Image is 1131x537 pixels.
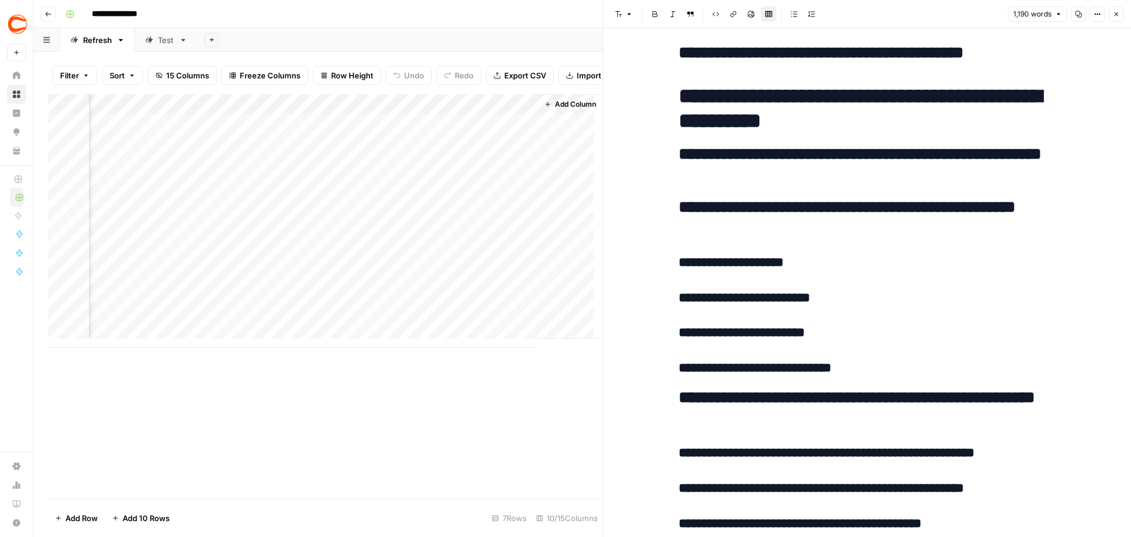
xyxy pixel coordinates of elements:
[110,70,125,81] span: Sort
[7,9,26,39] button: Workspace: Covers
[7,457,26,476] a: Settings
[48,509,105,528] button: Add Row
[158,34,174,46] div: Test
[135,28,197,52] a: Test
[7,123,26,141] a: Opportunities
[7,85,26,104] a: Browse
[105,509,177,528] button: Add 10 Rows
[7,14,28,35] img: Covers Logo
[386,66,432,85] button: Undo
[123,512,170,524] span: Add 10 Rows
[148,66,217,85] button: 15 Columns
[60,70,79,81] span: Filter
[531,509,603,528] div: 10/15 Columns
[486,66,554,85] button: Export CSV
[240,70,300,81] span: Freeze Columns
[166,70,209,81] span: 15 Columns
[83,34,112,46] div: Refresh
[540,97,601,112] button: Add Column
[455,70,474,81] span: Redo
[436,66,481,85] button: Redo
[102,66,143,85] button: Sort
[1008,6,1067,22] button: 1,190 words
[52,66,97,85] button: Filter
[7,513,26,532] button: Help + Support
[60,28,135,52] a: Refresh
[1013,9,1051,19] span: 1,190 words
[7,104,26,123] a: Insights
[577,70,619,81] span: Import CSV
[504,70,546,81] span: Export CSV
[487,509,531,528] div: 7 Rows
[555,99,596,110] span: Add Column
[7,66,26,85] a: Home
[65,512,98,524] span: Add Row
[7,495,26,513] a: Learning Hub
[221,66,308,85] button: Freeze Columns
[7,476,26,495] a: Usage
[313,66,381,85] button: Row Height
[331,70,373,81] span: Row Height
[7,141,26,160] a: Your Data
[404,70,424,81] span: Undo
[558,66,627,85] button: Import CSV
